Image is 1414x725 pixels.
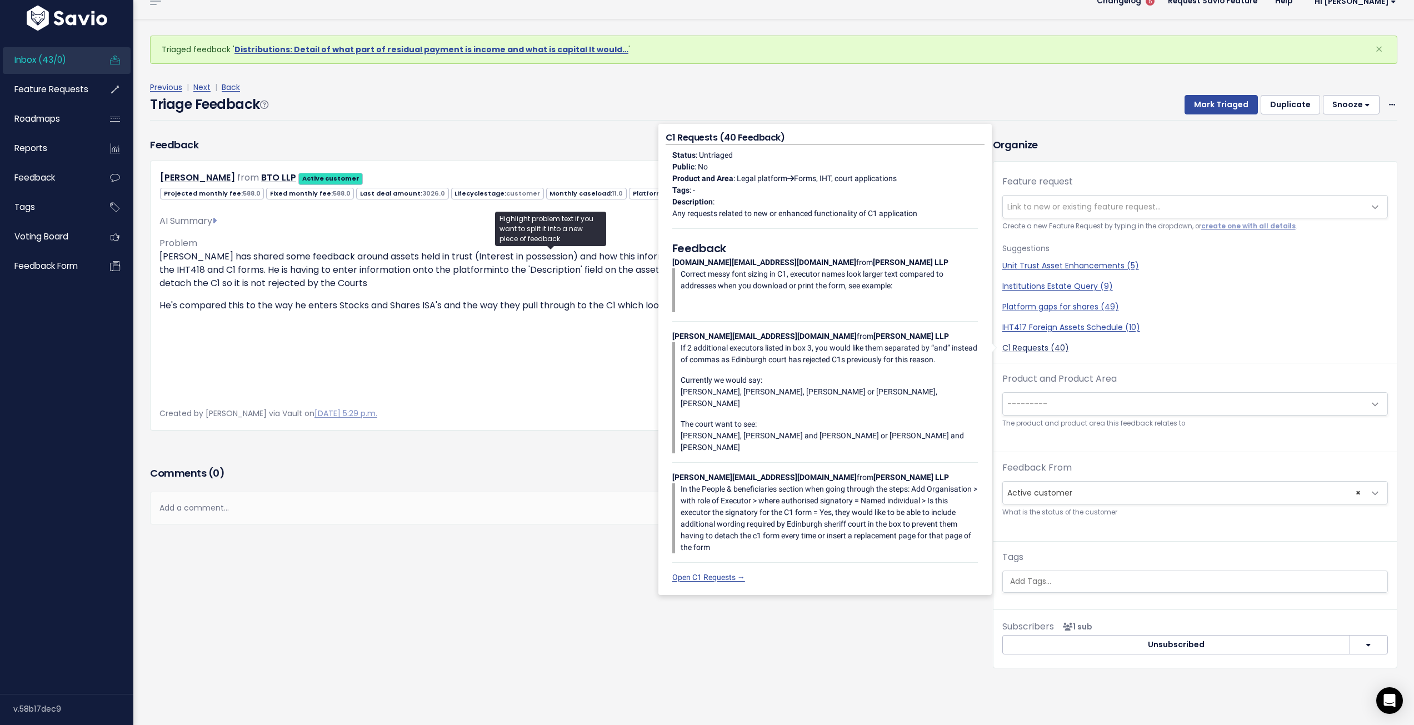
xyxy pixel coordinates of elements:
a: Feedback form [3,253,92,279]
a: create one with all details [1201,222,1296,231]
a: [PERSON_NAME] [160,171,235,184]
p: In the People & beneficiaries section when going through the steps: Add Organisation > with role ... [681,483,978,553]
span: AI Summary [159,214,217,227]
button: Mark Triaged [1185,95,1258,115]
div: Highlight problem text if you want to split it into a new piece of feedback [495,212,606,246]
span: Link to new or existing feature request... [1007,201,1161,212]
span: 3026.0 [422,189,445,198]
span: Fixed monthly fee: [266,188,354,199]
span: Lifecyclestage: [451,188,544,199]
p: Suggestions [1002,242,1388,256]
span: --------- [1007,398,1047,409]
a: Institutions Estate Query (9) [1002,281,1388,292]
span: Active customer [1003,482,1365,504]
span: Subscribers [1002,620,1054,633]
span: Tags [14,201,35,213]
button: Unsubscribed [1002,635,1350,655]
div: : Untriaged : No : Legal platform Forms, IHT, court applications : - : from from from [666,145,985,588]
span: 588.0 [333,189,351,198]
strong: Tags [672,186,689,194]
a: Inbox (43/0) [3,47,92,73]
strong: Active customer [302,174,359,183]
small: What is the status of the customer [1002,507,1388,518]
a: [DATE] 5:29 p.m. [314,408,377,419]
img: logo-white.9d6f32f41409.svg [24,6,110,31]
span: Reports [14,142,47,154]
strong: Public [672,162,694,171]
button: Close [1364,36,1394,63]
span: 0 [213,466,219,480]
span: Monthly caseload: [546,188,627,199]
a: Previous [150,82,182,93]
span: Feedback [14,172,55,183]
span: Inbox (43/0) [14,54,66,66]
p: He's compared this to the way he enters Stocks and Shares ISA's and the way they pull through to ... [159,299,948,312]
div: Open Intercom Messenger [1376,687,1403,714]
span: Active customer [1002,481,1388,504]
span: from [237,171,259,184]
label: Tags [1002,551,1023,564]
p: If 2 additional executors listed in box 3, you would like them separated by “and” instead of comm... [681,342,978,366]
a: Back [222,82,240,93]
a: Distributions: Detail of what part of residual payment is income and what is capital It would… [234,44,628,55]
a: Roadmaps [3,106,92,132]
span: Voting Board [14,231,68,242]
span: × [1375,40,1383,58]
strong: [PERSON_NAME][EMAIL_ADDRESS][DOMAIN_NAME] [672,332,857,341]
strong: Product and Area [672,174,733,183]
a: BTO LLP [261,171,296,184]
span: customer [506,189,540,198]
span: | [213,82,219,93]
label: Feedback From [1002,461,1072,474]
button: Snooze [1323,95,1380,115]
h3: Comments ( ) [150,466,958,481]
span: Created by [PERSON_NAME] via Vault on [159,408,377,419]
strong: [PERSON_NAME] LLP [873,332,949,341]
span: Feedback form [14,260,78,272]
span: | [184,82,191,93]
strong: [PERSON_NAME][EMAIL_ADDRESS][DOMAIN_NAME] [672,473,857,482]
a: Tags [3,194,92,220]
span: Last deal amount: [356,188,448,199]
p: Correct messy font sizing in C1, executor names look larger text compared to addresses when you d... [681,268,978,292]
span: Platform usage status: [629,188,762,199]
span: 11.0 [612,189,623,198]
a: Next [193,82,211,93]
span: <p><strong>Subscribers</strong><br><br> - Jake Warriner<br> </p> [1058,621,1092,632]
span: Feature Requests [14,83,88,95]
small: Create a new Feature Request by typing in the dropdown, or . [1002,221,1388,232]
span: Roadmaps [14,113,60,124]
strong: Description [672,197,713,206]
h5: Feedback [672,240,978,257]
span: × [1356,482,1361,504]
p: Any requests related to new or enhanced functionality of C1 application [672,208,978,219]
h4: C1 Requests (40 Feedback) [666,131,985,145]
h3: Organize [993,137,1397,152]
p: [PERSON_NAME] has shared some feedback around assets held in trust (Interest in possession) and h... [159,250,948,290]
small: The product and product area this feedback relates to [1002,418,1388,429]
label: Product and Product Area [1002,372,1117,386]
label: Feature request [1002,175,1073,188]
div: v.58b17dec9 [13,694,133,723]
span: Projected monthly fee: [160,188,264,199]
a: Feature Requests [3,77,92,102]
a: IHT417 Foreign Assets Schedule (10) [1002,322,1388,333]
h3: Feedback [150,137,198,152]
span: Problem [159,237,197,249]
div: Add a comment... [150,492,958,524]
a: Platform gaps for shares (49) [1002,301,1388,313]
p: The court want to see: [PERSON_NAME], [PERSON_NAME] and [PERSON_NAME] or [PERSON_NAME] and [PERSO... [681,418,978,453]
a: Feedback [3,165,92,191]
strong: Status [672,151,696,159]
strong: [PERSON_NAME] LLP [873,473,949,482]
a: Voting Board [3,224,92,249]
input: Add Tags... [1006,576,1387,587]
a: Reports [3,136,92,161]
div: Triaged feedback ' ' [150,36,1397,64]
a: Open C1 Requests → [672,573,745,582]
strong: [PERSON_NAME] LLP [873,258,948,267]
a: C1 Requests (40) [1002,342,1388,354]
button: Duplicate [1261,95,1320,115]
a: Unit Trust Asset Enhancements (5) [1002,260,1388,272]
span: 588.0 [243,189,261,198]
